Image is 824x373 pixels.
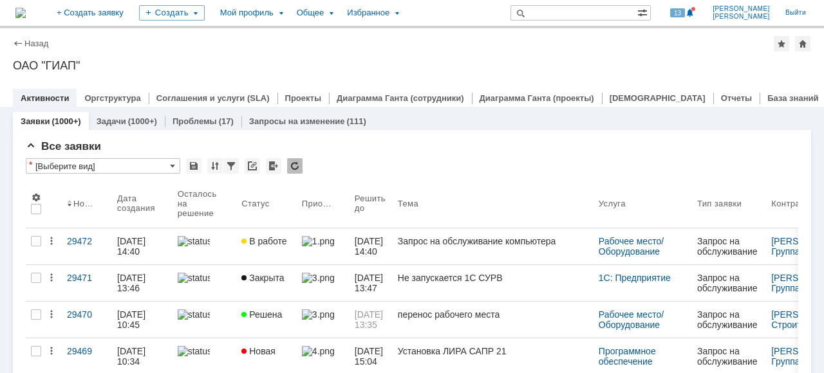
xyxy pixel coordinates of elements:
[207,158,223,174] div: Сортировка...
[398,346,588,356] div: Установка ЛИРА САПР 21
[241,309,282,320] span: Решена
[713,5,770,13] span: [PERSON_NAME]
[46,273,57,283] div: Действия
[46,236,57,246] div: Действия
[241,346,276,356] span: Новая
[795,36,810,51] div: Сделать домашней страницей
[156,93,270,103] a: Соглашения и услуги (SLA)
[31,192,41,203] span: Настройки
[112,265,173,301] a: [DATE] 13:46
[697,346,761,367] div: Запрос на обслуживание
[236,179,297,228] th: Статус
[697,236,761,257] div: Запрос на обслуживание
[26,140,101,152] span: Все заявки
[670,8,685,17] span: 13
[62,265,112,301] a: 29471
[117,194,157,213] div: Дата создания
[697,199,742,208] div: Тип заявки
[393,228,594,264] a: Запрос на обслуживание компьютера
[302,309,334,320] img: 3.png
[128,116,157,126] div: (1000+)
[173,116,217,126] a: Проблемы
[67,273,107,283] div: 29471
[241,273,284,283] span: Закрыта
[302,273,334,283] img: 3.png
[285,93,321,103] a: Проекты
[178,236,210,246] img: statusbar-100 (1).png
[350,228,393,264] a: [DATE] 14:40
[117,273,148,293] div: [DATE] 13:46
[297,228,350,264] a: 1.png
[46,346,57,356] div: Действия
[178,273,210,283] img: statusbar-100 (1).png
[112,228,173,264] a: [DATE] 14:40
[393,265,594,301] a: Не запускается 1С СУРВ
[67,346,107,356] div: 29469
[599,273,671,283] a: 1С: Предприятие
[15,8,26,18] img: logo
[767,93,818,103] a: База знаний
[51,116,80,126] div: (1000+)
[692,179,766,228] th: Тип заявки
[13,59,811,72] div: ОАО "ГИАП"
[355,309,386,330] span: [DATE] 13:35
[173,265,237,301] a: statusbar-100 (1).png
[337,93,464,103] a: Диаграмма Ганта (сотрудники)
[302,199,334,208] div: Приоритет
[398,273,588,283] div: Не запускается 1С СУРВ
[393,302,594,338] a: перенос рабочего места
[692,265,766,301] a: Запрос на обслуживание
[67,309,107,320] div: 29470
[46,309,57,320] div: Действия
[398,199,419,208] div: Тема
[117,309,148,330] div: [DATE] 10:45
[62,179,112,228] th: Номер
[21,93,69,103] a: Активности
[355,346,386,367] span: [DATE] 15:04
[236,302,297,338] a: Решена
[173,179,237,228] th: Осталось на решение
[178,346,210,356] img: statusbar-15 (1).png
[355,236,386,257] span: [DATE] 14:40
[599,236,664,257] a: Рабочее место/Оборудование
[173,302,237,338] a: statusbar-100 (1).png
[245,158,260,174] div: Скопировать ссылку на список
[84,93,140,103] a: Оргструктура
[241,236,286,246] span: В работе
[266,158,281,174] div: Экспорт списка
[302,236,334,246] img: 1.png
[112,179,173,228] th: Дата создания
[610,93,706,103] a: [DEMOGRAPHIC_DATA]
[599,199,626,208] div: Услуга
[29,160,32,169] div: Настройки списка отличаются от сохраненных в виде
[347,116,366,126] div: (111)
[112,302,173,338] a: [DATE] 10:45
[355,194,388,213] div: Решить до
[350,265,393,301] a: [DATE] 13:47
[350,302,393,338] a: [DATE] 13:35
[97,116,126,126] a: Задачи
[692,302,766,338] a: Запрос на обслуживание
[62,302,112,338] a: 29470
[721,93,753,103] a: Отчеты
[297,265,350,301] a: 3.png
[236,265,297,301] a: Закрыта
[774,36,789,51] div: Добавить в избранное
[398,236,588,246] div: Запрос на обслуживание компьютера
[398,309,588,320] div: перенос рабочего места
[21,116,50,126] a: Заявки
[771,246,817,257] a: Группа №2
[637,6,650,18] span: Расширенный поиск
[480,93,594,103] a: Диаграмма Ганта (проекты)
[117,346,148,367] div: [DATE] 10:34
[393,179,594,228] th: Тема
[697,273,761,293] div: Запрос на обслуживание
[599,309,664,330] a: Рабочее место/Оборудование
[62,228,112,264] a: 29472
[186,158,201,174] div: Сохранить вид
[297,179,350,228] th: Приоритет
[117,236,148,257] div: [DATE] 14:40
[692,228,766,264] a: Запрос на обслуживание
[599,346,659,367] a: Программное обеспечение
[178,189,221,218] div: Осталось на решение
